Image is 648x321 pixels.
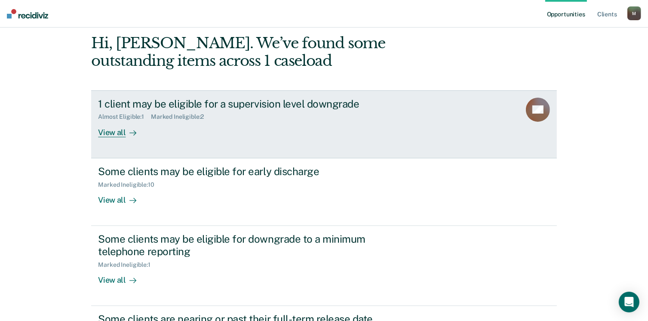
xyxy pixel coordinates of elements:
a: 1 client may be eligible for a supervision level downgradeAlmost Eligible:1Marked Ineligible:2Vie... [91,90,556,158]
div: Open Intercom Messenger [619,292,639,312]
img: Recidiviz [7,9,48,19]
a: Some clients may be eligible for early dischargeMarked Ineligible:10View all [91,158,556,226]
div: Marked Ineligible : 10 [98,181,161,188]
div: 1 client may be eligible for a supervision level downgrade [98,98,400,110]
div: View all [98,120,146,137]
div: Almost Eligible : 1 [98,113,151,120]
a: Some clients may be eligible for downgrade to a minimum telephone reportingMarked Ineligible:1Vie... [91,226,556,306]
button: M [627,6,641,20]
div: Hi, [PERSON_NAME]. We’ve found some outstanding items across 1 caseload [91,34,464,70]
div: View all [98,188,146,205]
div: Marked Ineligible : 1 [98,261,157,269]
div: View all [98,268,146,285]
div: Marked Ineligible : 2 [151,113,211,120]
div: Some clients may be eligible for downgrade to a minimum telephone reporting [98,233,400,258]
div: Some clients may be eligible for early discharge [98,165,400,178]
